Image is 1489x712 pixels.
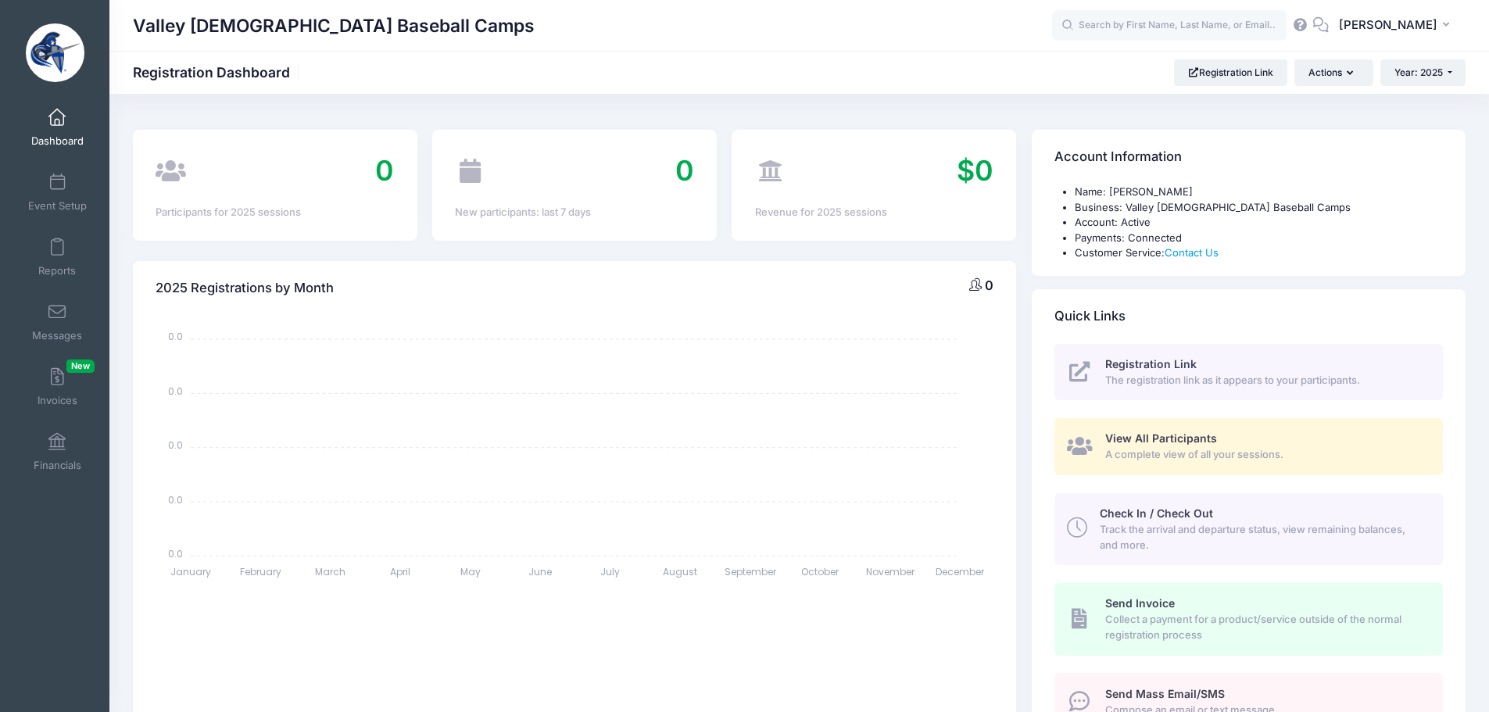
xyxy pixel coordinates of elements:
[664,565,698,578] tspan: August
[1105,612,1425,642] span: Collect a payment for a product/service outside of the normal registration process
[1054,493,1443,565] a: Check In / Check Out Track the arrival and departure status, view remaining balances, and more.
[1105,596,1175,610] span: Send Invoice
[1105,373,1425,388] span: The registration link as it appears to your participants.
[957,153,993,188] span: $0
[240,565,281,578] tspan: February
[802,565,840,578] tspan: October
[1105,357,1197,370] span: Registration Link
[28,199,87,213] span: Event Setup
[1105,687,1225,700] span: Send Mass Email/SMS
[133,64,303,81] h1: Registration Dashboard
[31,134,84,148] span: Dashboard
[1105,447,1425,463] span: A complete view of all your sessions.
[168,330,183,343] tspan: 0.0
[1100,506,1213,520] span: Check In / Check Out
[1075,231,1443,246] li: Payments: Connected
[755,205,993,220] div: Revenue for 2025 sessions
[156,205,394,220] div: Participants for 2025 sessions
[1054,135,1182,180] h4: Account Information
[168,492,183,506] tspan: 0.0
[529,565,553,578] tspan: June
[34,459,81,472] span: Financials
[1075,184,1443,200] li: Name: [PERSON_NAME]
[1052,10,1287,41] input: Search by First Name, Last Name, or Email...
[168,384,183,397] tspan: 0.0
[460,565,481,578] tspan: May
[38,264,76,277] span: Reports
[20,165,95,220] a: Event Setup
[20,424,95,479] a: Financials
[66,360,95,373] span: New
[1054,583,1443,655] a: Send Invoice Collect a payment for a product/service outside of the normal registration process
[133,8,535,44] h1: Valley [DEMOGRAPHIC_DATA] Baseball Camps
[601,565,621,578] tspan: July
[1380,59,1466,86] button: Year: 2025
[936,565,985,578] tspan: December
[168,547,183,560] tspan: 0.0
[1174,59,1287,86] a: Registration Link
[725,565,777,578] tspan: September
[1075,245,1443,261] li: Customer Service:
[675,153,694,188] span: 0
[20,360,95,414] a: InvoicesNew
[1329,8,1466,44] button: [PERSON_NAME]
[1294,59,1373,86] button: Actions
[1100,522,1425,553] span: Track the arrival and departure status, view remaining balances, and more.
[1054,294,1126,338] h4: Quick Links
[985,277,993,293] span: 0
[168,438,183,452] tspan: 0.0
[20,295,95,349] a: Messages
[316,565,346,578] tspan: March
[1165,246,1219,259] a: Contact Us
[455,205,693,220] div: New participants: last 7 days
[1339,16,1437,34] span: [PERSON_NAME]
[20,100,95,155] a: Dashboard
[26,23,84,82] img: Valley Christian Baseball Camps
[1054,418,1443,475] a: View All Participants A complete view of all your sessions.
[1075,215,1443,231] li: Account: Active
[32,329,82,342] span: Messages
[1054,344,1443,401] a: Registration Link The registration link as it appears to your participants.
[375,153,394,188] span: 0
[1105,431,1217,445] span: View All Participants
[391,565,411,578] tspan: April
[1394,66,1443,78] span: Year: 2025
[20,230,95,284] a: Reports
[38,394,77,407] span: Invoices
[170,565,211,578] tspan: January
[156,266,334,310] h4: 2025 Registrations by Month
[1075,200,1443,216] li: Business: Valley [DEMOGRAPHIC_DATA] Baseball Camps
[866,565,915,578] tspan: November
